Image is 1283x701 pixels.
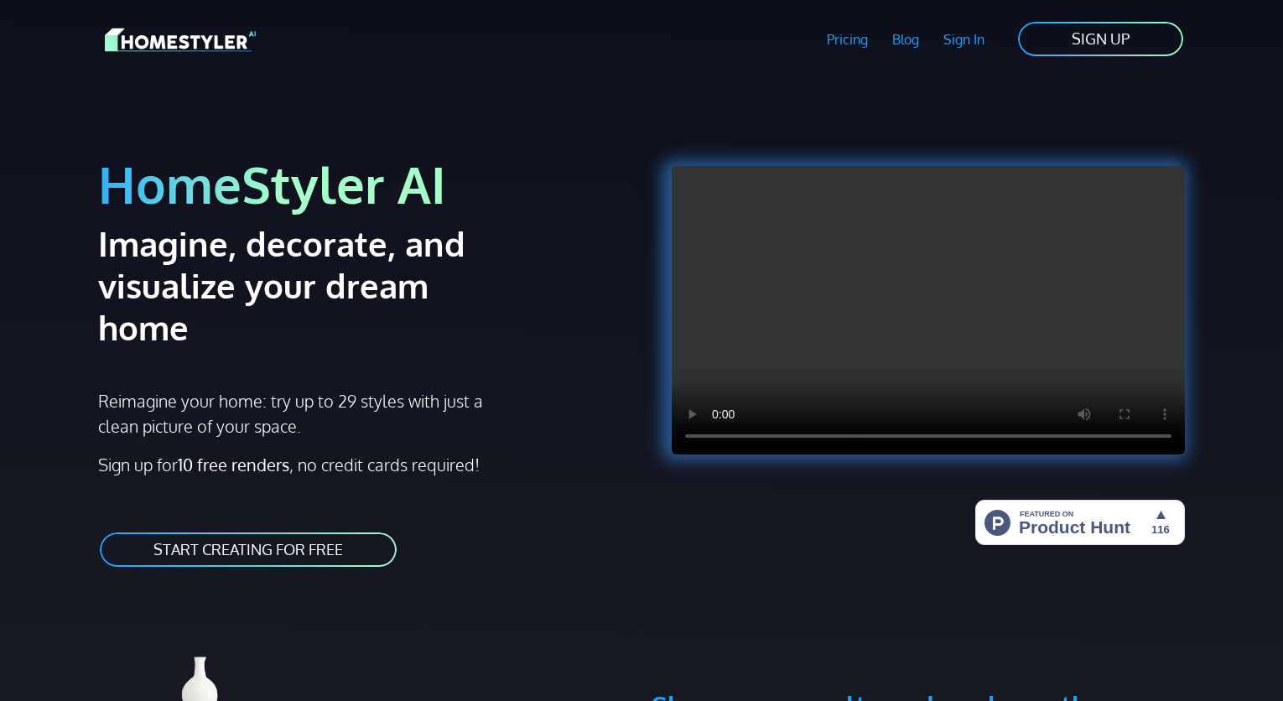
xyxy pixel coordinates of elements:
[98,222,525,348] h2: Imagine, decorate, and visualize your dream home
[98,388,498,439] p: Reimagine your home: try up to 29 styles with just a clean picture of your space.
[98,452,631,477] p: Sign up for , no credit cards required!
[178,454,289,475] strong: 10 free renders
[975,500,1185,545] img: HomeStyler AI - Interior Design Made Easy: One Click to Your Dream Home | Product Hunt
[931,20,996,59] a: Sign In
[1016,20,1185,58] a: SIGN UP
[98,153,631,215] h1: HomeStyler AI
[880,20,931,59] a: Blog
[815,20,880,59] a: Pricing
[98,531,398,569] a: START CREATING FOR FREE
[105,25,256,55] img: HomeStyler AI logo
